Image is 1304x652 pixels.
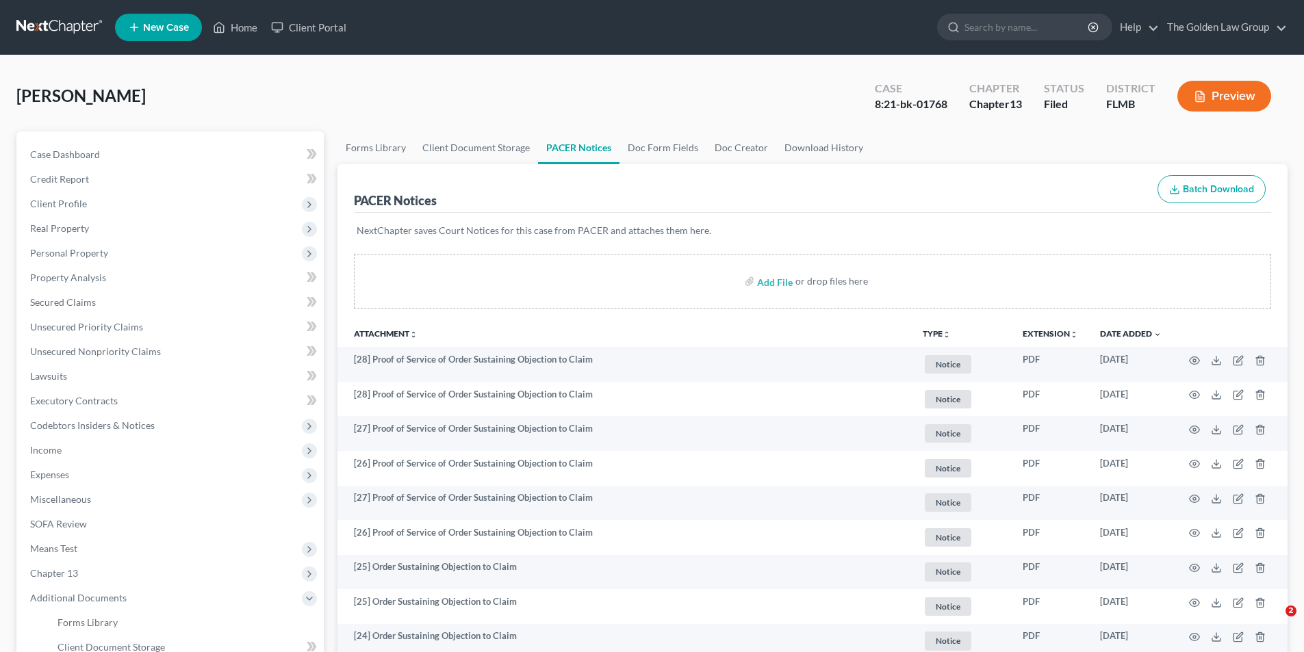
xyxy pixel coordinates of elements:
[943,330,951,339] i: unfold_more
[1257,605,1290,638] iframe: Intercom live chat
[1012,589,1089,624] td: PDF
[1012,347,1089,382] td: PDF
[1106,96,1155,112] div: FLMB
[1023,328,1078,339] a: Extensionunfold_more
[30,469,69,480] span: Expenses
[923,353,1001,376] a: Notice
[414,131,538,164] a: Client Document Storage
[969,96,1022,112] div: Chapter
[1044,96,1084,112] div: Filed
[264,15,353,40] a: Client Portal
[1012,451,1089,486] td: PDF
[30,247,108,259] span: Personal Property
[16,86,146,105] span: [PERSON_NAME]
[923,388,1001,410] a: Notice
[1044,81,1084,96] div: Status
[19,265,324,290] a: Property Analysis
[1106,81,1155,96] div: District
[337,486,912,521] td: [27] Proof of Service of Order Sustaining Objection to Claim
[925,459,971,478] span: Notice
[30,444,62,456] span: Income
[19,315,324,339] a: Unsecured Priority Claims
[1100,328,1162,339] a: Date Added expand_more
[337,416,912,451] td: [27] Proof of Service of Order Sustaining Objection to Claim
[925,355,971,374] span: Notice
[337,589,912,624] td: [25] Order Sustaining Objection to Claim
[1089,486,1173,521] td: [DATE]
[1158,175,1266,204] button: Batch Download
[1177,81,1271,112] button: Preview
[923,629,1001,652] a: Notice
[1089,416,1173,451] td: [DATE]
[337,451,912,486] td: [26] Proof of Service of Order Sustaining Objection to Claim
[30,567,78,579] span: Chapter 13
[19,142,324,167] a: Case Dashboard
[143,23,189,33] span: New Case
[337,382,912,417] td: [28] Proof of Service of Order Sustaining Objection to Claim
[337,555,912,590] td: [25] Order Sustaining Objection to Claim
[57,616,118,628] span: Forms Library
[969,81,1022,96] div: Chapter
[19,512,324,536] a: SOFA Review
[1153,330,1162,339] i: expand_more
[923,526,1001,549] a: Notice
[538,131,619,164] a: PACER Notices
[30,173,89,185] span: Credit Report
[1070,330,1078,339] i: unfold_more
[925,562,971,581] span: Notice
[354,192,437,209] div: PACER Notices
[30,419,155,431] span: Codebtors Insiders & Notices
[925,493,971,512] span: Notice
[923,457,1001,480] a: Notice
[19,389,324,413] a: Executory Contracts
[795,274,868,288] div: or drop files here
[30,222,89,234] span: Real Property
[964,14,1090,40] input: Search by name...
[1012,555,1089,590] td: PDF
[357,224,1268,237] p: NextChapter saves Court Notices for this case from PACER and attaches them here.
[619,131,706,164] a: Doc Form Fields
[19,167,324,192] a: Credit Report
[30,198,87,209] span: Client Profile
[30,395,118,406] span: Executory Contracts
[925,424,971,443] span: Notice
[19,364,324,389] a: Lawsuits
[1012,416,1089,451] td: PDF
[923,595,1001,618] a: Notice
[1089,555,1173,590] td: [DATE]
[1012,486,1089,521] td: PDF
[30,592,127,603] span: Additional Documents
[776,131,871,164] a: Download History
[30,370,67,382] span: Lawsuits
[923,491,1001,514] a: Notice
[47,610,324,635] a: Forms Library
[19,339,324,364] a: Unsecured Nonpriority Claims
[1089,451,1173,486] td: [DATE]
[1089,589,1173,624] td: [DATE]
[925,631,971,650] span: Notice
[354,328,418,339] a: Attachmentunfold_more
[1286,605,1296,616] span: 2
[925,390,971,408] span: Notice
[30,272,106,283] span: Property Analysis
[30,518,87,530] span: SOFA Review
[923,330,951,339] button: TYPEunfold_more
[337,347,912,382] td: [28] Proof of Service of Order Sustaining Objection to Claim
[1089,382,1173,417] td: [DATE]
[337,131,414,164] a: Forms Library
[30,148,100,160] span: Case Dashboard
[30,321,143,332] span: Unsecured Priority Claims
[923,560,1001,583] a: Notice
[206,15,264,40] a: Home
[925,597,971,616] span: Notice
[1089,347,1173,382] td: [DATE]
[923,422,1001,445] a: Notice
[1160,15,1287,40] a: The Golden Law Group
[925,528,971,547] span: Notice
[1183,183,1254,195] span: Batch Download
[706,131,776,164] a: Doc Creator
[875,96,947,112] div: 8:21-bk-01768
[19,290,324,315] a: Secured Claims
[875,81,947,96] div: Case
[1012,520,1089,555] td: PDF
